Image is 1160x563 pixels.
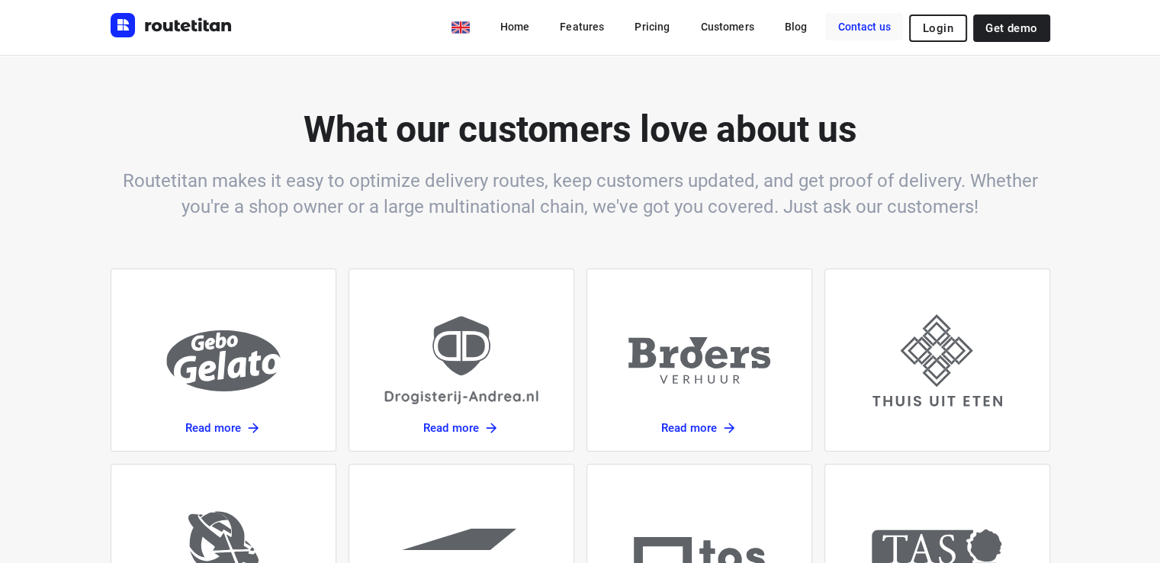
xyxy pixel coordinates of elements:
a: Features [548,13,616,40]
span: Get demo [985,22,1037,34]
a: Read more [580,262,818,458]
a: Get demo [973,14,1049,42]
a: Pricing [622,13,682,40]
img: Routetitan logo [111,13,233,37]
b: What our customers love about us [304,108,856,151]
a: Read more [104,262,342,458]
a: Blog [773,13,820,40]
a: Customers [688,13,766,40]
h6: Routetitan makes it easy to optimize delivery routes, keep customers updated, and get proof of de... [111,168,1050,220]
p: Read more [423,421,479,435]
a: Home [488,13,542,40]
p: Read more [185,421,241,435]
p: Read more [661,421,717,435]
a: Routetitan [111,13,233,41]
a: Contact us [825,13,903,40]
a: Read more [342,262,580,458]
button: Login [909,14,967,42]
span: Login [923,22,953,34]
